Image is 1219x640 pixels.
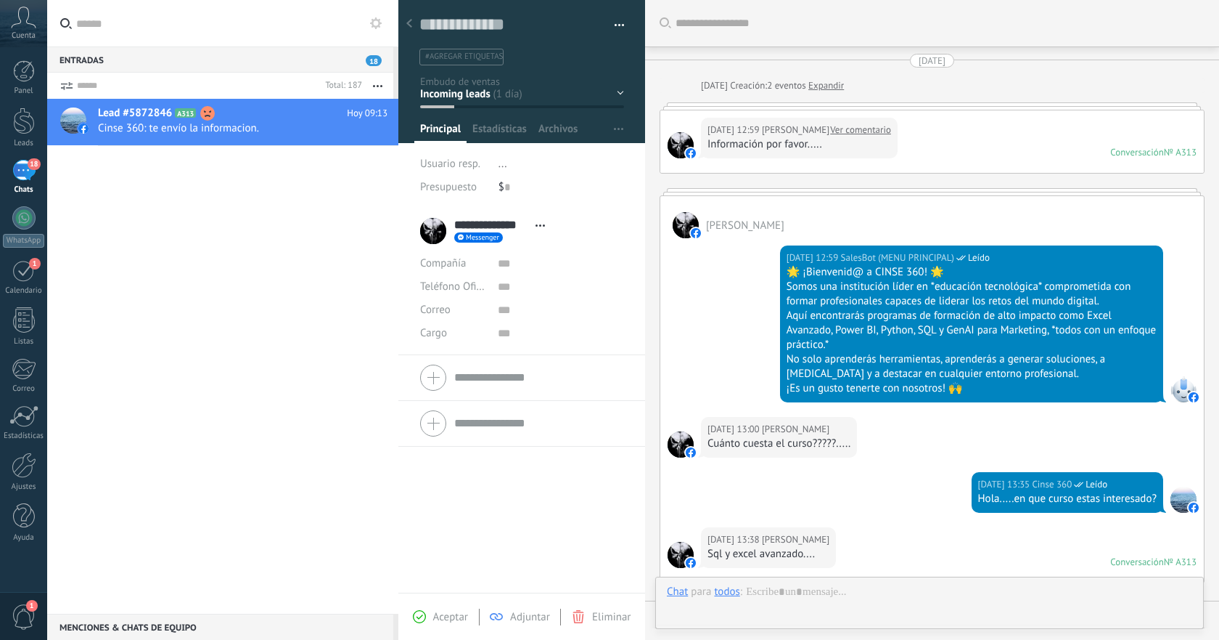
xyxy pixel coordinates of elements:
[26,600,38,612] span: 1
[762,422,829,437] span: Rafael Cordova
[420,299,451,322] button: Correo
[420,280,496,293] span: Teléfono Oficina
[420,180,477,194] span: Presupuesto
[3,482,45,492] div: Ajustes
[1170,487,1197,513] span: Cinse 360
[978,492,1157,506] div: Hola.....en que curso estas interesado?
[787,309,1157,352] div: Aquí encontrarás programas de formación de alto impacto como Excel Avanzado, Power BI, Python, SQ...
[472,122,527,143] span: Estadísticas
[701,78,844,93] div: Creación:
[3,286,45,296] div: Calendario
[707,422,762,437] div: [DATE] 13:00
[668,432,694,458] span: Rafael Cordova
[47,614,393,640] div: Menciones & Chats de equipo
[701,78,730,93] div: [DATE]
[420,122,461,143] span: Principal
[830,123,891,137] a: Ver comentario
[740,585,742,599] span: :
[691,228,701,238] img: facebook-sm.svg
[787,280,1157,309] div: Somos una institución líder en *educación tecnológica* comprometida con formar profesionales capa...
[78,123,89,134] img: facebook-sm.svg
[366,55,382,66] span: 18
[498,157,507,171] span: ...
[787,265,1157,280] div: 🌟 ¡Bienvenid@ a CINSE 360! 🌟
[787,352,1157,381] div: No solo aprenderás herramientas, aprenderás a generar soluciones, a [MEDICAL_DATA] y a destacar e...
[3,139,45,148] div: Leads
[420,153,488,176] div: Usuario resp.
[3,337,45,347] div: Listas
[1164,556,1197,568] div: № A313
[707,437,850,451] div: Cuánto cuesta el curso?????.....
[668,132,694,158] span: Rafael Cordova
[686,447,696,458] img: facebook-sm.svg
[420,252,487,275] div: Compañía
[420,275,487,299] button: Teléfono Oficina
[1110,146,1164,158] div: Conversación
[592,610,631,624] span: Eliminar
[691,585,711,599] span: para
[347,106,387,121] span: Hoy 09:13
[673,212,699,238] span: Rafael Cordova
[3,86,45,96] div: Panel
[420,322,487,345] div: Cargo
[47,99,398,145] a: Lead #5872846 A313 Hoy 09:13 Cinse 360: te envío la informacion.
[12,31,36,41] span: Cuenta
[1032,477,1072,492] span: Cinse 360 (Oficina de Venta)
[686,148,696,158] img: facebook-sm.svg
[510,610,550,624] span: Adjuntar
[28,158,40,170] span: 18
[420,176,488,199] div: Presupuesto
[968,251,990,265] span: Leído
[1164,146,1197,158] div: № A313
[668,542,694,568] span: Rafael Cordova
[3,384,45,394] div: Correo
[762,532,829,547] span: Rafael Cordova
[47,46,393,73] div: Entradas
[1110,556,1164,568] div: Conversación
[420,303,451,317] span: Correo
[767,78,805,93] span: 2 eventos
[1189,392,1199,402] img: facebook-sm.svg
[919,54,945,68] div: [DATE]
[420,328,447,339] span: Cargo
[762,123,829,137] span: Rafael Cordova
[787,251,841,265] div: [DATE] 12:59
[707,137,891,152] div: Información por favor.....
[1189,503,1199,513] img: facebook-sm.svg
[707,532,762,547] div: [DATE] 13:38
[3,234,44,248] div: WhatsApp
[707,547,829,562] div: Sql y excel avanzado....
[686,558,696,568] img: facebook-sm.svg
[3,533,45,543] div: Ayuda
[29,258,41,270] span: 1
[538,122,578,143] span: Archivos
[1170,376,1197,402] span: SalesBot
[420,157,480,171] span: Usuario resp.
[175,108,196,118] span: A313
[706,219,784,232] span: Rafael Cordova
[707,123,762,137] div: [DATE] 12:59
[978,477,1033,492] div: [DATE] 13:35
[3,432,45,441] div: Estadísticas
[433,610,468,624] span: Aceptar
[787,381,1157,396] div: ¡Es un gusto tenerte con nosotros! 🙌
[714,585,739,598] div: todos
[98,121,360,135] span: Cinse 360: te envío la informacion.
[3,185,45,195] div: Chats
[425,52,503,62] span: #agregar etiquetas
[498,176,624,199] div: $
[841,251,954,265] span: SalesBot (MENU PRINCIPAL)
[98,106,172,121] span: Lead #5872846
[808,78,844,93] a: Expandir
[466,234,499,241] span: Messenger
[319,78,362,93] div: Total: 187
[1085,477,1107,492] span: Leído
